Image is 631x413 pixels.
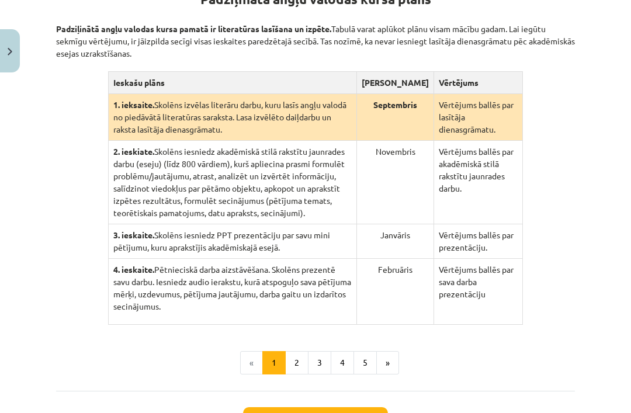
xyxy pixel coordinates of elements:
[434,141,523,224] td: Vērtējums ballēs par akadēmiskā stilā rakstītu jaunrades darbu.
[113,146,154,157] strong: 2. ieskiate.
[108,94,357,141] td: Skolēns izvēlas literāru darbu, kuru lasīs angļu valodā no piedāvātā literatūras saraksta. Lasa i...
[285,351,308,374] button: 2
[357,224,434,259] td: Janvāris
[376,351,399,374] button: »
[113,263,352,313] p: Pētnieciskā darba aizstāvēšana. Skolēns prezentē savu darbu. Iesniedz audio ierakstu, kurā atspog...
[434,72,523,94] th: Vērtējums
[8,48,12,55] img: icon-close-lesson-0947bae3869378f0d4975bcd49f059093ad1ed9edebbc8119c70593378902aed.svg
[56,11,575,60] p: Tabulā varat aplūkot plānu visam mācību gadam. Lai iegūtu sekmīgu vērtējumu, ir jāizpilda secīgi ...
[434,94,523,141] td: Vērtējums ballēs par lasītāja dienasgrāmatu.
[373,99,417,110] strong: Septembris
[308,351,331,374] button: 3
[357,141,434,224] td: Novembris
[434,259,523,325] td: Vērtējums ballēs par sava darba prezentāciju
[113,99,154,110] strong: 1. ieksaite.
[56,351,575,374] nav: Page navigation example
[357,72,434,94] th: [PERSON_NAME]
[262,351,286,374] button: 1
[108,224,357,259] td: Skolēns iesniedz PPT prezentāciju par savu mini pētījumu, kuru aprakstījis akadēmiskajā esejā.
[434,224,523,259] td: Vērtējums ballēs par prezentāciju.
[353,351,377,374] button: 5
[108,72,357,94] th: Ieskašu plāns
[113,264,154,275] strong: 4. ieskaite.
[331,351,354,374] button: 4
[362,263,429,276] p: Februāris
[113,230,154,240] strong: 3. ieskaite.
[56,23,331,34] strong: Padziļinātā angļu valodas kursa pamatā ir literatūras lasīšana un izpēte.
[108,141,357,224] td: Skolēns iesniedz akadēmiskā stilā rakstītu jaunrades darbu (eseju) (līdz 800 vārdiem), kurš aplie...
